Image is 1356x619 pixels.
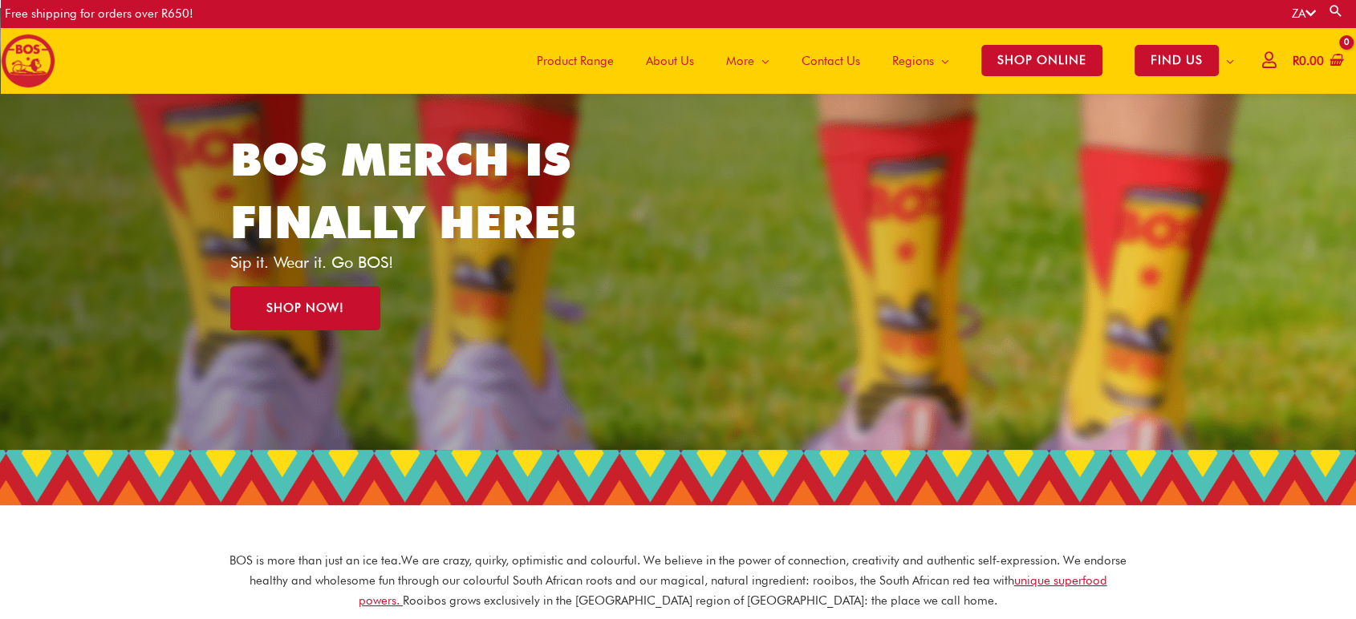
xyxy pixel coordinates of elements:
[230,286,380,330] a: SHOP NOW!
[1292,6,1316,21] a: ZA
[229,551,1127,610] p: BOS is more than just an ice tea. We are crazy, quirky, optimistic and colourful. We believe in t...
[892,37,934,85] span: Regions
[1,34,55,88] img: BOS logo finals-200px
[981,45,1102,76] span: SHOP ONLINE
[266,302,344,314] span: SHOP NOW!
[726,37,754,85] span: More
[630,27,710,94] a: About Us
[710,27,786,94] a: More
[521,27,630,94] a: Product Range
[646,37,694,85] span: About Us
[537,37,614,85] span: Product Range
[1293,54,1324,68] bdi: 0.00
[876,27,965,94] a: Regions
[1289,43,1344,79] a: View Shopping Cart, empty
[1135,45,1219,76] span: FIND US
[802,37,860,85] span: Contact Us
[359,573,1107,608] a: unique superfood powers.
[786,27,876,94] a: Contact Us
[509,27,1250,94] nav: Site Navigation
[230,132,577,249] a: BOS MERCH IS FINALLY HERE!
[1328,3,1344,18] a: Search button
[1293,54,1299,68] span: R
[230,254,601,270] p: Sip it. Wear it. Go BOS!
[965,27,1118,94] a: SHOP ONLINE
